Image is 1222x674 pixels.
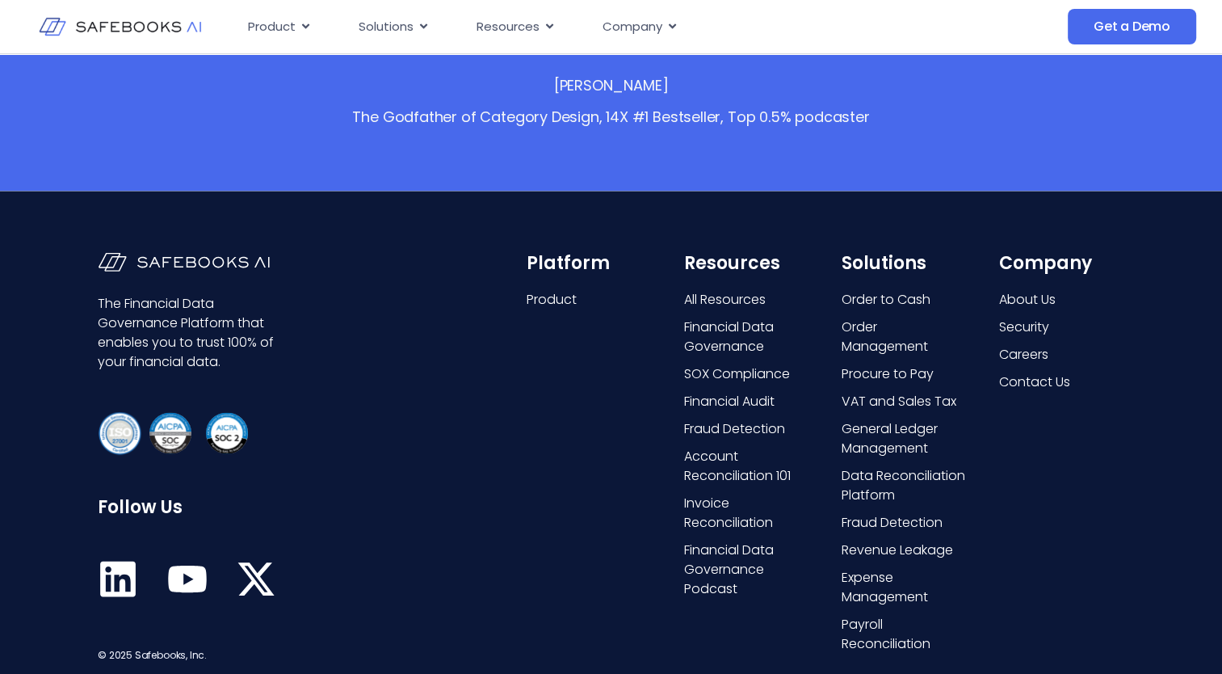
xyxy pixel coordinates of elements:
a: Payroll Reconciliation [842,615,967,654]
span: Get a Demo [1094,19,1170,35]
span: VAT and Sales Tax [842,392,956,411]
a: Product [527,290,652,310]
span: Careers [999,345,1048,364]
p: The Godfather of Category Design, 14X #1 Bestseller, Top 0.5% podcaster [352,107,869,127]
p: The Financial Data Governance Platform that enables you to trust 100% of your financial data. [98,294,289,372]
span: Procure to Pay [842,364,934,384]
a: Careers [999,345,1124,364]
span: About Us [999,290,1056,310]
span: Order to Cash [842,290,930,310]
span: Financial Audit [684,392,775,411]
h6: Platform [527,253,652,274]
a: Security [999,318,1124,337]
a: Expense Management [842,568,967,607]
span: Company [603,18,662,36]
span: © 2025 Safebooks, Inc. [98,648,207,662]
span: All Resources [684,290,766,310]
a: SOX Compliance [684,364,809,384]
h6: Company [999,253,1124,274]
span: SOX Compliance [684,364,790,384]
div: Menu Toggle [235,11,930,43]
span: Product [527,290,577,310]
a: Get a Demo [1068,9,1196,44]
a: Account Reconciliation 101 [684,447,809,486]
h6: Resources [684,253,809,274]
h6: Solutions [842,253,967,274]
p: [PERSON_NAME] [554,76,669,95]
span: Security [999,318,1049,337]
a: Data Reconciliation Platform [842,466,967,505]
a: Order Management [842,318,967,356]
a: Order to Cash [842,290,967,310]
a: All Resources [684,290,809,310]
span: Resources [477,18,540,36]
a: Procure to Pay [842,364,967,384]
a: Revenue Leakage [842,541,967,560]
span: Revenue Leakage [842,541,953,560]
a: Financial Data Governance [684,318,809,356]
a: General Ledger Management [842,419,967,458]
a: Financial Audit [684,392,809,411]
a: Fraud Detection [842,513,967,533]
span: Contact Us [999,373,1070,392]
span: Fraud Detection [842,513,943,533]
span: Product [248,18,296,36]
span: Solutions [359,18,414,36]
a: VAT and Sales Tax [842,392,967,411]
span: Fraud Detection [684,419,785,439]
a: Financial Data Governance Podcast [684,541,809,599]
nav: Menu [235,11,930,43]
a: Fraud Detection [684,419,809,439]
a: About Us [999,290,1124,310]
a: Contact Us [999,373,1124,392]
a: Invoice Reconciliation [684,494,809,533]
h6: Follow Us [98,497,289,518]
